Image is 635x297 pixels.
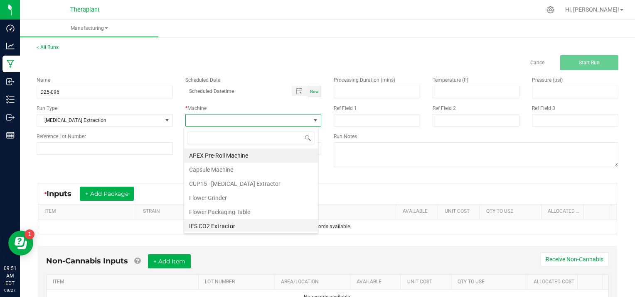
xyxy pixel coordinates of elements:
[534,279,574,285] a: Allocated CostSortable
[407,279,448,285] a: Unit CostSortable
[4,287,16,293] p: 08/27
[38,219,617,234] td: No records available.
[545,6,556,14] div: Manage settings
[579,60,600,66] span: Start Run
[6,95,15,104] inline-svg: Inventory
[6,24,15,32] inline-svg: Dashboard
[532,77,563,83] span: Pressure (psi)
[6,131,15,139] inline-svg: Reports
[4,265,16,287] p: 09:51 AM EDT
[185,86,283,96] input: Scheduled Datetime
[184,219,318,233] li: IES CO2 Extractor
[6,113,15,122] inline-svg: Outbound
[37,77,50,83] span: Name
[184,191,318,205] li: Flower Grinder
[357,279,397,285] a: AVAILABLESortable
[70,6,100,13] span: Theraplant
[185,77,220,83] span: Scheduled Date
[37,134,86,139] span: Reference Lot Number
[292,86,308,96] span: Toggle popup
[334,105,357,111] span: Ref Field 1
[334,77,395,83] span: Processing Duration (mins)
[433,105,456,111] span: Ref Field 2
[80,187,134,201] button: + Add Package
[205,279,271,285] a: LOT NUMBERSortable
[590,208,608,215] a: Sortable
[143,208,203,215] a: STRAINSortable
[8,231,33,256] iframe: Resource center
[565,6,619,13] span: Hi, [PERSON_NAME]!
[532,105,555,111] span: Ref Field 3
[530,59,546,66] a: Cancel
[184,148,318,163] li: APEX Pre-Roll Machine
[184,177,318,191] li: CUP15 - [MEDICAL_DATA] Extractor
[548,208,580,215] a: Allocated CostSortable
[37,114,162,126] span: [MEDICAL_DATA] Extraction
[47,189,80,198] span: Inputs
[20,20,158,37] a: Manufacturing
[560,55,618,70] button: Start Run
[403,208,435,215] a: AVAILABLESortable
[148,254,191,268] button: + Add Item
[6,42,15,50] inline-svg: Analytics
[187,105,207,111] span: Machine
[334,134,357,139] span: Run Notes
[486,208,538,215] a: QTY TO USESortable
[458,279,524,285] a: QTY TO USESortable
[277,208,393,215] a: PACKAGE IDSortable
[433,77,468,83] span: Temperature (F)
[25,229,34,239] iframe: Resource center unread badge
[44,208,133,215] a: ITEMSortable
[46,256,128,265] span: Non-Cannabis Inputs
[6,60,15,68] inline-svg: Manufacturing
[6,78,15,86] inline-svg: Inbound
[37,44,59,50] a: < All Runs
[20,25,158,32] span: Manufacturing
[281,279,347,285] a: AREA/LOCATIONSortable
[310,89,319,94] span: Now
[445,208,477,215] a: Unit CostSortable
[184,205,318,219] li: Flower Packaging Table
[37,105,57,112] span: Run Type
[184,163,318,177] li: Capsule Machine
[540,252,609,266] button: Receive Non-Cannabis
[134,256,140,265] a: Add Non-Cannabis items that were also consumed in the run (e.g. gloves and packaging); Also add N...
[584,279,600,285] a: Sortable
[53,279,195,285] a: ITEMSortable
